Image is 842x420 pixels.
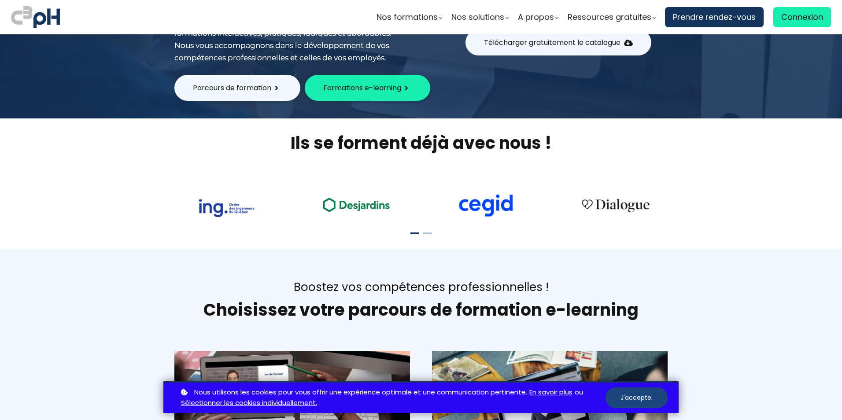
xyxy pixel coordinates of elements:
[193,82,271,93] span: Parcours de formation
[174,299,668,321] h1: Choisissez votre parcours de formation e-learning
[529,387,572,398] a: En savoir plus
[518,11,554,24] span: A propos
[484,37,620,48] span: Télécharger gratuitement le catalogue
[451,11,504,24] span: Nos solutions
[465,29,651,55] button: Télécharger gratuitement le catalogue
[673,11,756,24] span: Prendre rendez-vous
[174,280,668,295] div: Boostez vos compétences professionnelles !
[194,387,527,398] span: Nous utilisons les cookies pour vous offrir une expérience optimale et une communication pertinente.
[163,132,679,154] h2: Ils se forment déjà avec nous !
[179,387,606,409] p: ou .
[606,387,668,408] button: J'accepte.
[576,193,655,217] img: 4cbfeea6ce3138713587aabb8dcf64fe.png
[458,194,514,217] img: cdf238afa6e766054af0b3fe9d0794df.png
[174,75,300,101] button: Parcours de formation
[377,11,438,24] span: Nos formations
[665,7,764,27] a: Prendre rendez-vous
[198,199,255,217] img: 73f878ca33ad2a469052bbe3fa4fd140.png
[11,4,60,30] img: logo C3PH
[317,192,396,217] img: ea49a208ccc4d6e7deb170dc1c457f3b.png
[773,7,831,27] a: Connexion
[781,11,823,24] span: Connexion
[181,398,317,409] a: Sélectionner les cookies individuellement.
[305,75,430,101] button: Formations e-learning
[323,82,401,93] span: Formations e-learning
[568,11,651,24] span: Ressources gratuites
[174,15,403,64] div: C3pH réinvente l’expérience d'apprentissage avec des formations interactives, pratiques, ludiques...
